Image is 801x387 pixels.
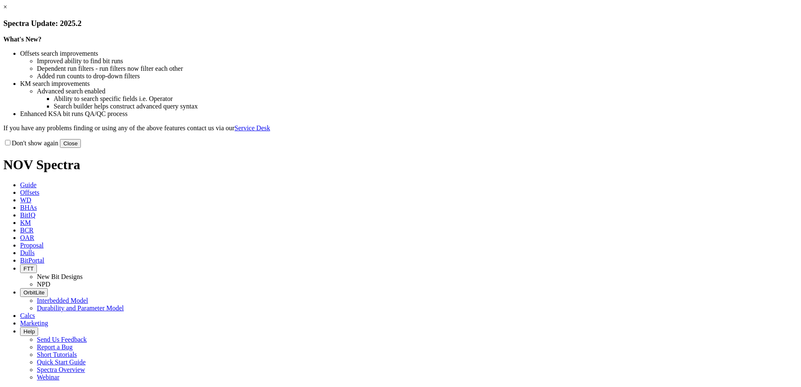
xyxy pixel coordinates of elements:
label: Don't show again [3,139,58,147]
h3: Spectra Update: 2025.2 [3,19,798,28]
li: Search builder helps construct advanced query syntax [54,103,798,110]
p: If you have any problems finding or using any of the above features contact us via our [3,124,798,132]
span: OrbitLite [23,289,44,296]
span: Proposal [20,242,44,249]
li: Enhanced KSA bit runs QA/QC process [20,110,798,118]
a: Durability and Parameter Model [37,304,124,312]
span: Guide [20,181,36,188]
span: Dulls [20,249,35,256]
a: Send Us Feedback [37,336,87,343]
span: BCR [20,227,34,234]
li: Improved ability to find bit runs [37,57,798,65]
li: Offsets search improvements [20,50,798,57]
span: OAR [20,234,34,241]
a: Report a Bug [37,343,72,351]
span: BitPortal [20,257,44,264]
a: New Bit Designs [37,273,83,280]
input: Don't show again [5,140,10,145]
span: FTT [23,266,34,272]
span: KM [20,219,31,226]
span: BitIQ [20,212,35,219]
span: Offsets [20,189,39,196]
span: Calcs [20,312,35,319]
li: Advanced search enabled [37,88,798,95]
li: Added run counts to drop-down filters [37,72,798,80]
span: Marketing [20,320,48,327]
a: Interbedded Model [37,297,88,304]
strong: What's New? [3,36,41,43]
a: × [3,3,7,10]
a: Webinar [37,374,59,381]
li: Ability to search specific fields i.e. Operator [54,95,798,103]
span: WD [20,196,31,204]
a: Short Tutorials [37,351,77,358]
h1: NOV Spectra [3,157,798,173]
a: Quick Start Guide [37,359,85,366]
a: NPD [37,281,50,288]
li: KM search improvements [20,80,798,88]
span: BHAs [20,204,37,211]
span: Help [23,328,35,335]
button: Close [60,139,81,148]
li: Dependent run filters - run filters now filter each other [37,65,798,72]
a: Service Desk [235,124,270,132]
a: Spectra Overview [37,366,85,373]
